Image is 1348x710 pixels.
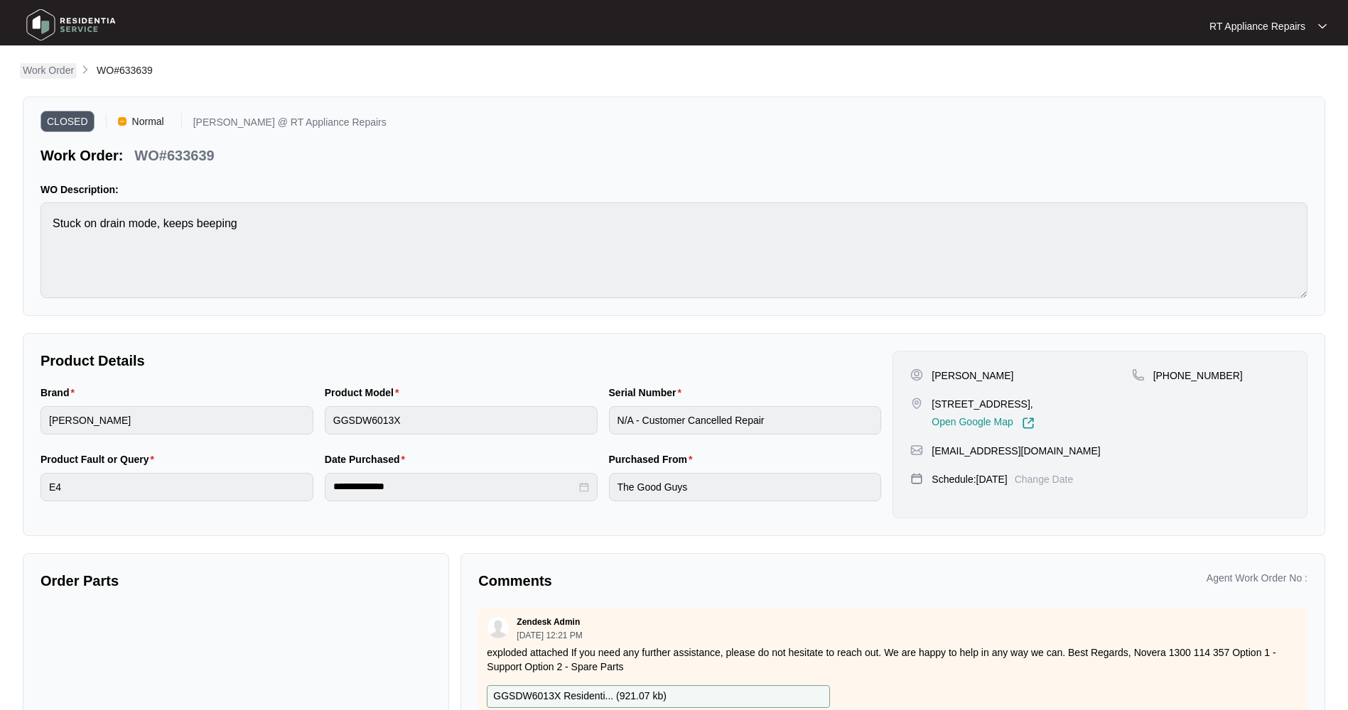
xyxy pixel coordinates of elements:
input: Product Model [325,406,598,435]
p: Schedule: [DATE] [932,472,1007,486]
img: map-pin [1132,368,1145,381]
p: Agent Work Order No : [1207,571,1307,585]
textarea: Stuck on drain mode, keeps beeping [41,202,1307,298]
img: residentia service logo [21,4,121,46]
img: user-pin [910,368,923,381]
p: Product Details [41,351,881,371]
img: map-pin [910,472,923,485]
img: Link-External [1022,417,1035,430]
p: Order Parts [41,571,431,591]
img: chevron-right [80,64,91,75]
p: [PERSON_NAME] @ RT Appliance Repairs [193,117,387,132]
input: Serial Number [609,406,882,435]
img: map-pin [910,397,923,410]
img: user.svg [487,617,509,638]
p: Comments [478,571,883,591]
p: [PHONE_NUMBER] [1153,368,1243,383]
p: Work Order: [41,146,123,165]
input: Brand [41,406,313,435]
label: Brand [41,386,80,400]
p: exploded attached If you need any further assistance, please do not hesitate to reach out. We are... [487,645,1299,674]
span: WO#633639 [97,65,153,76]
p: Zendesk Admin [517,616,580,628]
label: Purchased From [609,452,699,466]
p: Change Date [1015,472,1074,486]
img: Vercel Logo [118,117,126,126]
p: WO#633639 [134,146,214,165]
p: [EMAIL_ADDRESS][DOMAIN_NAME] [932,444,1100,458]
p: [DATE] 12:21 PM [517,631,582,640]
p: WO Description: [41,182,1307,197]
img: map-pin [910,444,923,457]
label: Serial Number [609,386,687,400]
label: Date Purchased [325,452,411,466]
span: CLOSED [41,111,95,132]
a: Open Google Map [932,417,1034,430]
p: [STREET_ADDRESS], [932,397,1034,411]
input: Product Fault or Query [41,473,313,501]
input: Purchased From [609,473,882,501]
p: GGSDW6013X Residenti... ( 921.07 kb ) [493,689,667,704]
p: Work Order [23,63,74,77]
label: Product Fault or Query [41,452,160,466]
input: Date Purchased [333,479,576,494]
label: Product Model [325,386,405,400]
img: dropdown arrow [1318,23,1327,30]
p: [PERSON_NAME] [932,368,1013,383]
p: RT Appliance Repairs [1209,19,1305,33]
a: Work Order [20,63,77,79]
span: Normal [126,111,170,132]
